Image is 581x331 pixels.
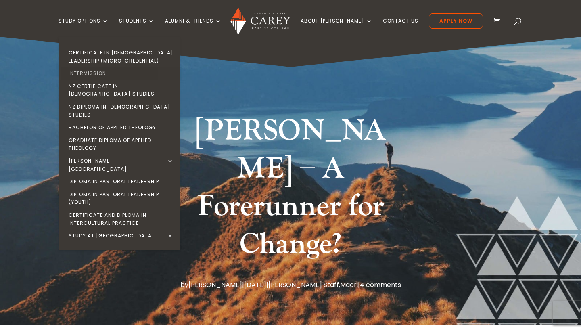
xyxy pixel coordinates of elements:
a: Graduate Diploma of Applied Theology [61,134,182,155]
a: Māori [340,280,358,289]
a: Diploma in Pastoral Leadership (Youth) [61,188,182,209]
a: [PERSON_NAME][GEOGRAPHIC_DATA] [61,155,182,175]
a: 4 comments [360,280,401,289]
a: Diploma in Pastoral Leadership [61,175,182,188]
p: by | | , | [73,279,508,290]
a: Intermission [61,67,182,80]
a: About [PERSON_NAME] [301,18,372,37]
h1: [PERSON_NAME] – A Forerunner for Change? [184,112,397,267]
a: NZ Diploma in [DEMOGRAPHIC_DATA] Studies [61,101,182,121]
a: Study at [GEOGRAPHIC_DATA] [61,229,182,242]
a: Students [119,18,155,37]
a: Contact Us [383,18,418,37]
a: [PERSON_NAME] [188,280,242,289]
img: Carey Baptist College [230,8,290,35]
a: Certificate and Diploma in Intercultural Practice [61,209,182,229]
a: Certificate in [DEMOGRAPHIC_DATA] Leadership (Micro-credential) [61,46,182,67]
a: Alumni & Friends [165,18,222,37]
a: Apply Now [429,13,483,29]
a: Bachelor of Applied Theology [61,121,182,134]
span: [DATE] [244,280,266,289]
a: Study Options [59,18,109,37]
a: [PERSON_NAME] Staff [268,280,339,289]
a: NZ Certificate in [DEMOGRAPHIC_DATA] Studies [61,80,182,101]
